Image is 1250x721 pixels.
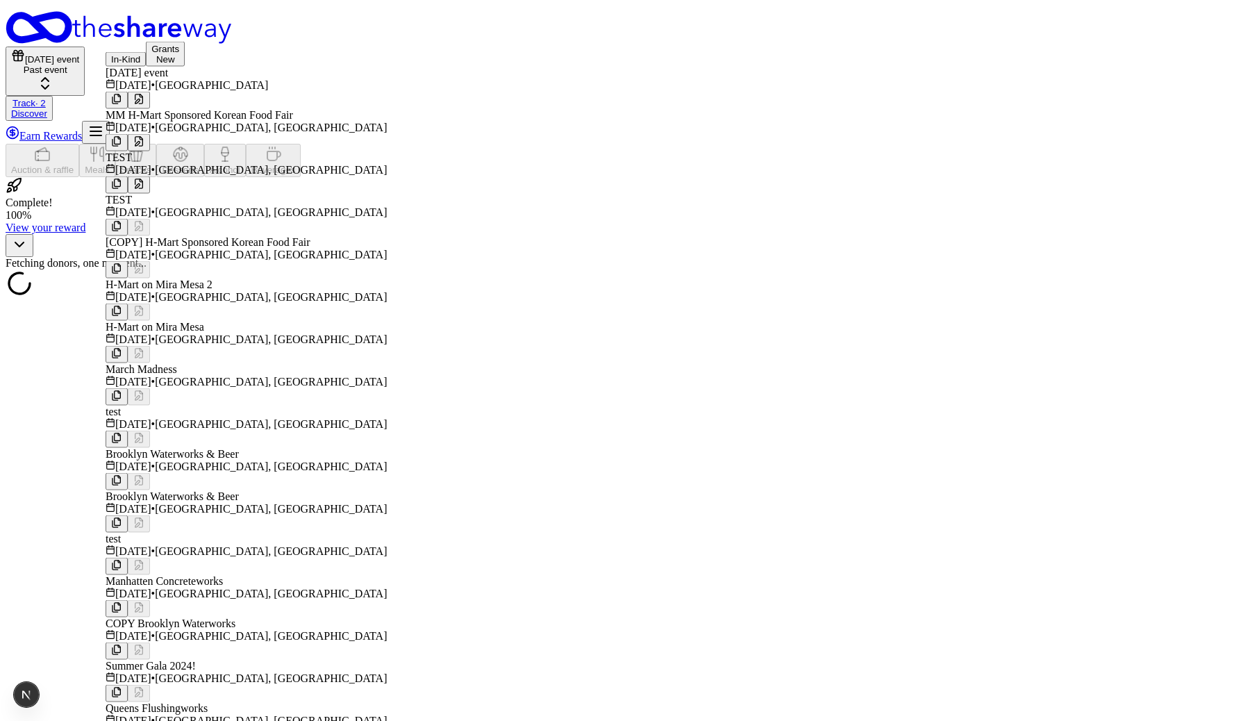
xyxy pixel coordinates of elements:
div: TEST [106,151,485,164]
div: [DATE] • [106,503,485,515]
button: Track· 2Discover [6,96,53,121]
div: [COPY] H-Mart Sponsored Korean Food Fair [106,236,485,249]
div: [DATE] • [106,206,485,219]
a: Track· 2 [12,98,46,108]
div: test [106,533,485,545]
span: [GEOGRAPHIC_DATA], [GEOGRAPHIC_DATA] [155,206,387,218]
span: [GEOGRAPHIC_DATA], [GEOGRAPHIC_DATA] [155,122,387,133]
div: [DATE] • [106,630,485,643]
div: Meals [85,165,110,175]
div: [DATE] event [106,67,485,79]
div: [DATE] • [106,249,485,261]
span: [GEOGRAPHIC_DATA], [GEOGRAPHIC_DATA] [155,503,387,515]
div: Fetching donors, one moment... [6,257,1244,270]
button: [DATE] eventPast event [6,47,85,96]
div: Past event [11,65,79,75]
button: In-Kind [106,52,146,67]
span: [GEOGRAPHIC_DATA], [GEOGRAPHIC_DATA] [155,376,387,388]
span: [GEOGRAPHIC_DATA], [GEOGRAPHIC_DATA] [155,672,387,684]
span: [GEOGRAPHIC_DATA], [GEOGRAPHIC_DATA] [155,249,387,260]
div: [DATE] • [106,545,485,558]
div: [DATE] • [106,333,485,346]
div: [DATE] • [106,588,485,600]
div: [DATE] • [106,376,485,388]
button: Meals [79,144,115,177]
div: [DATE] • [106,164,485,176]
span: [GEOGRAPHIC_DATA], [GEOGRAPHIC_DATA] [155,545,387,557]
span: [GEOGRAPHIC_DATA], [GEOGRAPHIC_DATA] [155,588,387,599]
span: [GEOGRAPHIC_DATA], [GEOGRAPHIC_DATA] [155,630,387,642]
div: [DATE] • [106,461,485,473]
div: test [106,406,485,418]
a: Discover [11,108,47,119]
div: TEST [106,194,485,206]
div: [DATE] • [106,291,485,304]
div: New [151,54,179,65]
div: MM H-Mart Sponsored Korean Food Fair [106,109,485,122]
div: [DATE] • [106,672,485,685]
a: Home [6,11,1244,47]
button: Auction & raffle [6,144,79,177]
div: Manhatten Concreteworks [106,575,485,588]
div: Brooklyn Waterworks & Beer [106,490,485,503]
div: H-Mart on Mira Mesa 2 [106,279,485,291]
div: [DATE] • [106,122,485,134]
div: Queens Flushingworks [106,702,485,715]
div: 100 % [6,209,1244,222]
div: Auction & raffle [11,165,74,175]
div: March Madness [106,363,485,376]
div: Brooklyn Waterworks & Beer [106,448,485,461]
button: Grants [146,42,185,67]
div: [DATE] • [106,79,485,92]
div: Complete! [6,197,1244,222]
div: H-Mart on Mira Mesa [106,321,485,333]
div: [DATE] • [106,418,485,431]
span: [GEOGRAPHIC_DATA], [GEOGRAPHIC_DATA] [155,164,387,176]
span: [GEOGRAPHIC_DATA] [155,79,268,91]
span: [GEOGRAPHIC_DATA], [GEOGRAPHIC_DATA] [155,461,387,472]
a: Earn Rewards [6,130,82,142]
span: [GEOGRAPHIC_DATA], [GEOGRAPHIC_DATA] [155,333,387,345]
div: COPY Brooklyn Waterworks [106,618,485,630]
span: [GEOGRAPHIC_DATA], [GEOGRAPHIC_DATA] [155,291,387,303]
span: [DATE] event [25,54,79,65]
span: [GEOGRAPHIC_DATA], [GEOGRAPHIC_DATA] [155,418,387,430]
a: View your reward [6,222,85,233]
div: Summer Gala 2024! [106,660,485,672]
